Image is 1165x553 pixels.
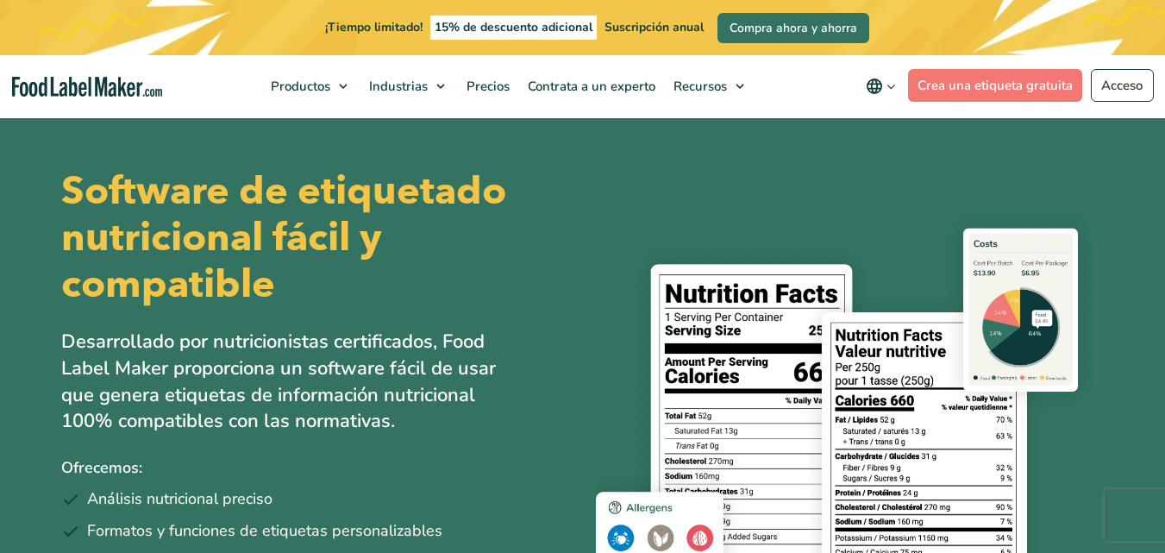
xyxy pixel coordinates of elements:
a: Compra ahora y ahorra [717,13,869,43]
a: Productos [262,55,356,117]
font: Compra ahora y ahorra [730,20,857,36]
a: Acceso [1091,69,1154,102]
font: ¡Tiempo limitado! [325,19,423,35]
font: Software de etiquetado nutricional fácil y compatible [61,165,506,311]
font: Desarrollado por nutricionistas certificados, Food Label Maker proporciona un software fácil de u... [61,329,496,434]
font: 15% de descuento adicional [435,19,592,35]
font: Productos [271,78,330,95]
font: Suscripción anual [604,19,704,35]
a: Industrias [360,55,454,117]
font: Industrias [369,78,428,95]
font: Crea una etiqueta gratuita [918,77,1073,94]
a: Contrata a un experto [519,55,661,117]
font: Acceso [1101,77,1143,94]
font: Análisis nutricional preciso [87,488,272,509]
a: Recursos [665,55,753,117]
font: Recursos [673,78,727,95]
a: Crea una etiqueta gratuita [908,69,1083,102]
font: Contrata a un experto [528,78,655,95]
a: Precios [458,55,515,117]
font: Formatos y funciones de etiquetas personalizables [87,520,442,541]
font: Ofrecemos: [61,457,142,478]
font: Precios [467,78,510,95]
